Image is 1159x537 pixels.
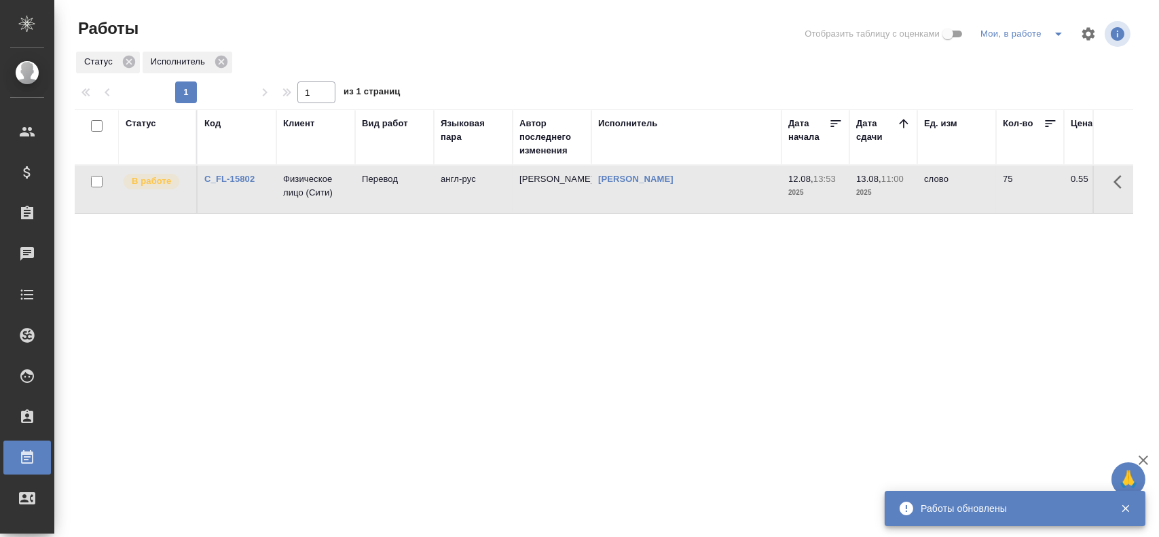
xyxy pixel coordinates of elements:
span: Работы [75,18,139,39]
span: Посмотреть информацию [1105,21,1133,47]
td: англ-рус [434,166,513,213]
div: Автор последнего изменения [519,117,585,158]
button: 🙏 [1111,462,1145,496]
p: 11:00 [881,174,904,184]
button: Закрыть [1111,502,1139,515]
div: Клиент [283,117,314,130]
div: Статус [126,117,156,130]
a: [PERSON_NAME] [598,174,674,184]
div: Дата начала [788,117,829,144]
div: Код [204,117,221,130]
p: В работе [132,174,171,188]
div: Кол-во [1003,117,1033,130]
div: Статус [76,52,140,73]
p: 12.08, [788,174,813,184]
p: 2025 [856,186,910,200]
div: Вид работ [362,117,408,130]
button: Здесь прячутся важные кнопки [1105,166,1138,198]
div: Исполнитель выполняет работу [122,172,189,191]
div: Дата сдачи [856,117,897,144]
div: Исполнитель [143,52,232,73]
span: 🙏 [1117,465,1140,494]
a: C_FL-15802 [204,174,255,184]
span: Отобразить таблицу с оценками [805,27,940,41]
p: Физическое лицо (Сити) [283,172,348,200]
td: слово [917,166,996,213]
p: 13:53 [813,174,836,184]
span: Настроить таблицу [1072,18,1105,50]
td: [PERSON_NAME] [513,166,591,213]
div: Исполнитель [598,117,658,130]
td: 0.55 [1064,166,1132,213]
div: split button [977,23,1072,45]
p: Статус [84,55,117,69]
p: 2025 [788,186,843,200]
div: Цена [1071,117,1093,130]
p: Перевод [362,172,427,186]
span: из 1 страниц [344,84,401,103]
p: Исполнитель [151,55,210,69]
div: Работы обновлены [921,502,1100,515]
p: 13.08, [856,174,881,184]
div: Ед. изм [924,117,957,130]
div: Языковая пара [441,117,506,144]
td: 75 [996,166,1064,213]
